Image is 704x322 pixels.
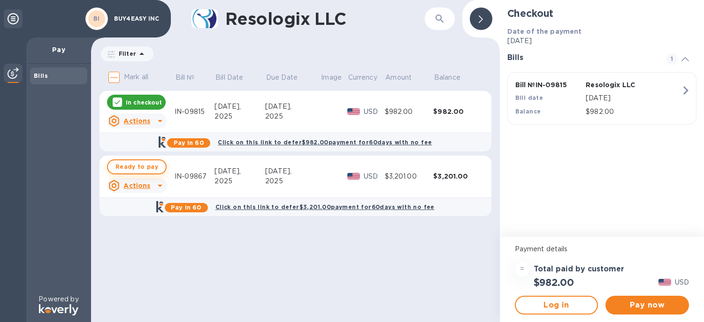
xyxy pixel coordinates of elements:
[38,294,78,304] p: Powered by
[114,15,161,22] p: BUY4EASY INC
[347,173,360,180] img: USD
[433,172,482,181] div: $3,201.00
[658,279,671,285] img: USD
[107,159,167,174] button: Ready to pay
[385,172,434,181] div: $3,201.00
[586,93,681,103] p: [DATE]
[385,73,412,82] p: Amount
[218,139,432,146] b: Click on this link to defer $982.00 payment for 60 days with no fee
[364,172,385,181] p: USD
[93,15,100,22] b: BI
[34,45,84,54] p: Pay
[515,262,530,277] div: =
[507,28,582,35] b: Date of the payment
[175,172,214,181] div: IN-09867
[605,296,689,315] button: Pay now
[523,300,590,311] span: Log in
[34,72,48,79] b: Bills
[215,203,435,210] b: Click on this link to defer $3,201.00 payment for 60 days with no fee
[507,36,696,46] p: [DATE]
[115,50,136,58] p: Filter
[666,53,678,65] span: 1
[266,73,298,82] p: Due Date
[507,53,655,62] h3: Bills
[123,182,150,189] u: Actions
[265,176,320,186] div: 2025
[515,244,689,254] p: Payment details
[214,102,265,112] div: [DATE],
[176,73,207,82] span: Bill №
[171,204,201,211] b: Pay in 60
[115,161,158,172] span: Ready to pay
[225,9,425,29] h1: Resologix LLC
[265,112,320,121] div: 2025
[515,108,541,115] b: Balance
[175,107,214,117] div: IN-09815
[534,277,574,288] h2: $982.00
[433,107,482,116] div: $982.00
[507,7,696,19] h2: Checkout
[347,108,360,115] img: USD
[434,73,460,82] p: Balance
[124,72,148,82] p: Mark all
[434,73,473,82] span: Balance
[507,72,696,125] button: Bill №IN-09815Resologix LLCBill date[DATE]Balance$982.00
[265,166,320,176] div: [DATE],
[214,176,265,186] div: 2025
[214,166,265,176] div: [DATE],
[385,73,424,82] span: Amount
[364,107,385,117] p: USD
[586,107,681,117] p: $982.00
[321,73,342,82] p: Image
[176,73,195,82] p: Bill №
[515,94,543,101] b: Bill date
[265,102,320,112] div: [DATE],
[39,304,78,315] img: Logo
[266,73,310,82] span: Due Date
[174,139,204,146] b: Pay in 60
[123,117,150,125] u: Actions
[515,296,598,315] button: Log in
[126,98,162,106] p: In checkout
[215,73,255,82] span: Bill Date
[675,277,689,287] p: USD
[613,300,681,311] span: Pay now
[534,265,624,274] h3: Total paid by customer
[215,73,243,82] p: Bill Date
[586,80,653,90] p: Resologix LLC
[385,107,434,117] div: $982.00
[515,80,582,90] p: Bill № IN-09815
[348,73,377,82] p: Currency
[214,112,265,121] div: 2025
